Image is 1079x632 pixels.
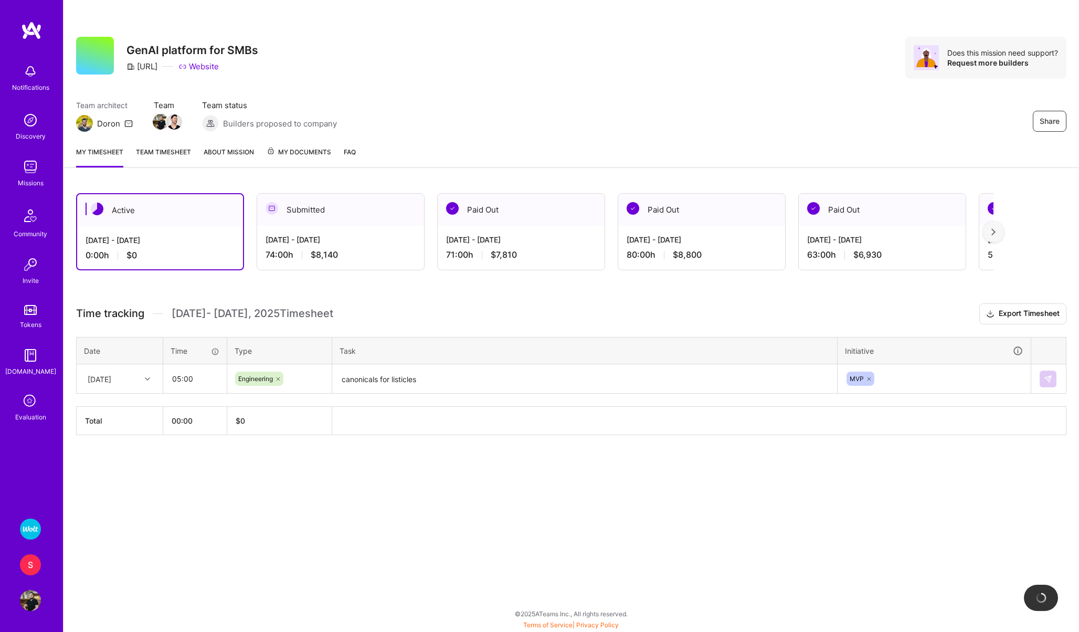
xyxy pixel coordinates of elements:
[799,194,966,226] div: Paid Out
[853,249,882,260] span: $6,930
[76,100,133,111] span: Team architect
[266,249,416,260] div: 74:00 h
[618,194,785,226] div: Paid Out
[446,202,459,215] img: Paid Out
[16,131,46,142] div: Discovery
[172,307,333,320] span: [DATE] - [DATE] , 2025 Timesheet
[986,309,995,320] i: icon Download
[153,114,168,130] img: Team Member Avatar
[438,194,605,226] div: Paid Out
[576,621,619,629] a: Privacy Policy
[20,519,41,540] img: Wolt - Fintech: Payments Expansion Team
[238,375,273,383] span: Engineering
[266,234,416,245] div: [DATE] - [DATE]
[344,146,356,167] a: FAQ
[20,319,41,330] div: Tokens
[77,337,163,364] th: Date
[266,202,278,215] img: Submitted
[178,61,219,72] a: Website
[166,114,182,130] img: Team Member Avatar
[17,519,44,540] a: Wolt - Fintech: Payments Expansion Team
[446,234,596,245] div: [DATE] - [DATE]
[807,202,820,215] img: Paid Out
[17,590,44,611] a: User Avatar
[333,365,836,393] textarea: canonicals for listicles
[204,146,254,167] a: About Mission
[20,254,41,275] img: Invite
[163,407,227,435] th: 00:00
[76,115,93,132] img: Team Architect
[446,249,596,260] div: 71:00 h
[20,110,41,131] img: discovery
[850,375,864,383] span: MVP
[5,366,56,377] div: [DOMAIN_NAME]
[20,345,41,366] img: guide book
[136,146,191,167] a: Team timesheet
[1033,111,1066,132] button: Share
[523,621,573,629] a: Terms of Service
[24,305,37,315] img: tokens
[124,119,133,128] i: icon Mail
[91,203,103,215] img: Active
[991,228,996,236] img: right
[491,249,517,260] span: $7,810
[97,118,120,129] div: Doron
[126,250,137,261] span: $0
[807,234,957,245] div: [DATE] - [DATE]
[154,113,167,131] a: Team Member Avatar
[126,44,258,57] h3: GenAI platform for SMBs
[947,48,1058,58] div: Does this mission need support?
[627,249,777,260] div: 80:00 h
[311,249,338,260] span: $8,140
[86,250,235,261] div: 0:00 h
[76,307,144,320] span: Time tracking
[627,202,639,215] img: Paid Out
[18,177,44,188] div: Missions
[1040,116,1060,127] span: Share
[845,345,1023,357] div: Initiative
[20,392,40,412] i: icon SelectionTeam
[673,249,702,260] span: $8,800
[21,21,42,40] img: logo
[223,118,337,129] span: Builders proposed to company
[979,303,1066,324] button: Export Timesheet
[18,203,43,228] img: Community
[1040,371,1057,387] div: null
[77,407,163,435] th: Total
[126,61,157,72] div: [URL]
[20,554,41,575] div: S
[947,58,1058,68] div: Request more builders
[988,202,1000,215] img: Paid Out
[236,416,245,425] span: $ 0
[20,156,41,177] img: teamwork
[126,62,135,71] i: icon CompanyGray
[267,146,331,167] a: My Documents
[227,337,332,364] th: Type
[523,621,619,629] span: |
[145,376,150,382] i: icon Chevron
[76,146,123,167] a: My timesheet
[88,373,111,384] div: [DATE]
[267,146,331,158] span: My Documents
[14,228,47,239] div: Community
[1044,375,1052,383] img: Submit
[164,365,226,393] input: HH:MM
[20,61,41,82] img: bell
[15,412,46,423] div: Evaluation
[171,345,219,356] div: Time
[86,235,235,246] div: [DATE] - [DATE]
[17,554,44,575] a: S
[627,234,777,245] div: [DATE] - [DATE]
[1036,593,1046,603] img: loading
[807,249,957,260] div: 63:00 h
[77,194,243,226] div: Active
[154,100,181,111] span: Team
[202,100,337,111] span: Team status
[63,601,1079,627] div: © 2025 ATeams Inc., All rights reserved.
[202,115,219,132] img: Builders proposed to company
[914,45,939,70] img: Avatar
[257,194,424,226] div: Submitted
[12,82,49,93] div: Notifications
[20,590,41,611] img: User Avatar
[23,275,39,286] div: Invite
